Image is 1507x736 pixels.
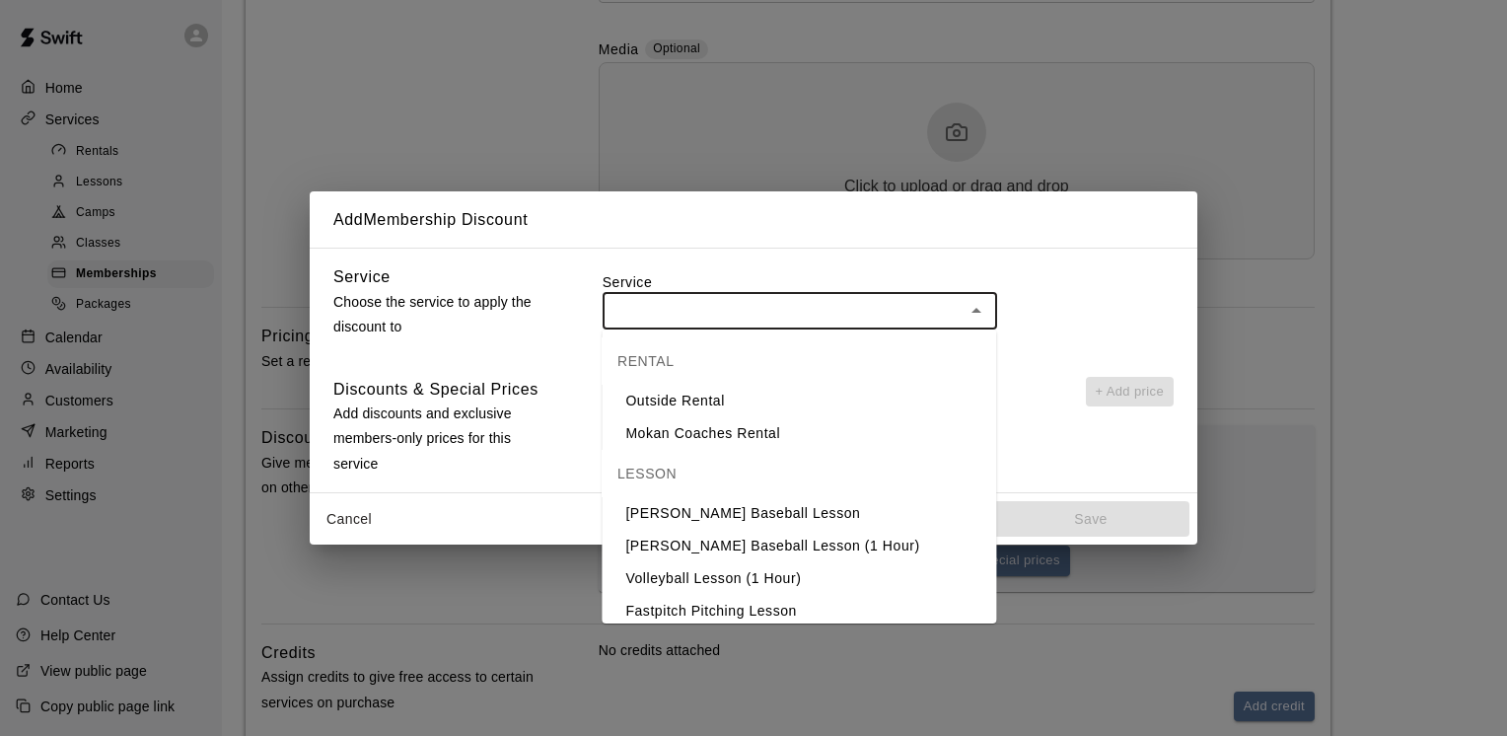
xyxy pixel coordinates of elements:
p: Add discounts and exclusive members-only prices for this service [333,402,552,477]
div: LESSON [602,450,996,497]
button: Cancel [318,501,381,538]
li: Fastpitch Pitching Lesson [602,595,996,627]
p: Choose the service to apply the discount to [333,290,552,339]
h6: Discounts & Special Prices [333,377,538,403]
div: RENTAL [602,337,996,385]
h6: Service [333,264,391,290]
label: Service [603,272,1174,292]
li: Outside Rental [602,385,996,417]
li: Mokan Coaches Rental [602,417,996,450]
li: Volleyball Lesson (1 Hour) [602,562,996,595]
h2: Add Membership Discount [310,191,1197,249]
li: [PERSON_NAME] Baseball Lesson [602,497,996,530]
button: Close [963,297,990,325]
li: [PERSON_NAME] Baseball Lesson (1 Hour) [602,530,996,562]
